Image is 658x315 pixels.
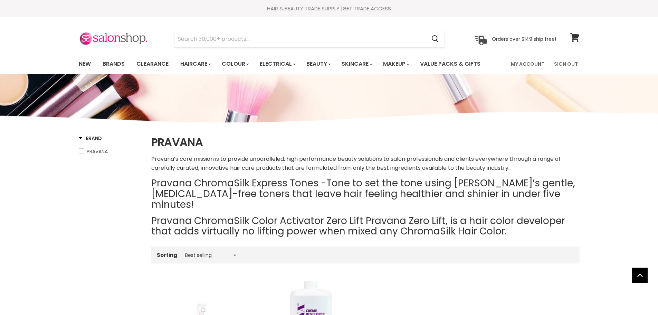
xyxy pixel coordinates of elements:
[378,57,413,71] a: Makeup
[301,57,335,71] a: Beauty
[415,57,486,71] a: Value Packs & Gifts
[174,31,445,47] form: Product
[151,135,580,149] h1: PRAVANA
[217,57,253,71] a: Colour
[426,31,445,47] button: Search
[550,57,582,71] a: Sign Out
[79,135,102,142] h3: Brand
[87,148,108,155] span: PRAVANA
[151,176,575,211] span: Tone to set the tone using [PERSON_NAME]’s gentle, [MEDICAL_DATA]-free toners that leave hair fee...
[336,57,376,71] a: Skincare
[74,54,496,74] ul: Main menu
[74,57,96,71] a: New
[175,57,215,71] a: Haircare
[131,57,174,71] a: Clearance
[79,148,143,155] a: PRAVANA
[255,57,300,71] a: Electrical
[343,5,391,12] a: GET TRADE ACCESS
[151,155,561,172] span: Pravana’s core mission is to provide unparalleled, high performance beauty solutions to salon pro...
[507,57,549,71] a: My Account
[97,57,130,71] a: Brands
[151,214,565,238] span: Pravana ChromaSilk Color Activator Zero Lift Pravana Zero Lift, is a hair color developer that ad...
[151,178,580,210] p: Pravana ChromaSilk Express Tones -
[492,36,556,42] p: Orders over $149 ship free!
[70,54,588,74] nav: Main
[70,5,588,12] div: HAIR & BEAUTY TRADE SUPPLY |
[157,252,177,258] label: Sorting
[174,31,426,47] input: Search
